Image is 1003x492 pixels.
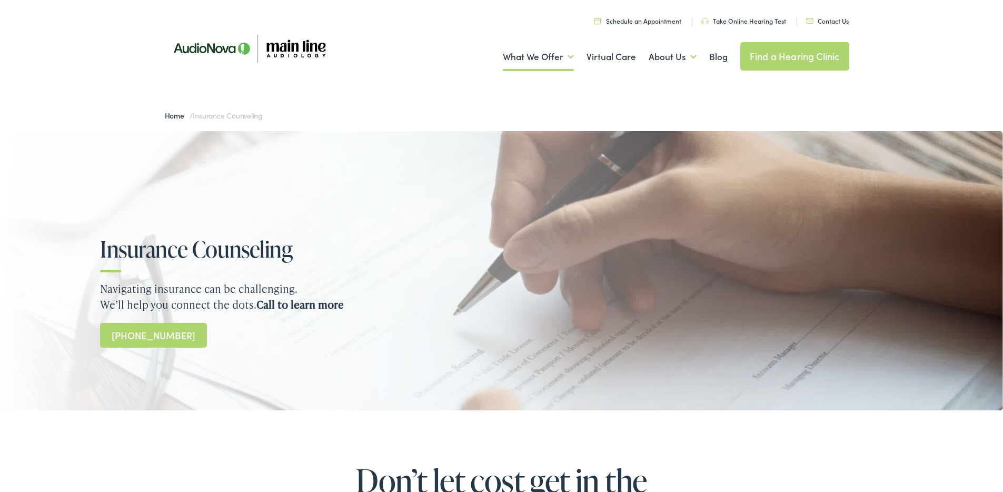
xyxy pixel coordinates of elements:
a: Contact Us [806,16,849,25]
a: Schedule an Appointment [594,16,681,25]
a: [PHONE_NUMBER] [100,323,207,348]
p: Navigating insurance can be challenging. We’ll help you connect the dots. [100,281,903,312]
a: About Us [649,37,697,76]
img: utility icon [701,18,709,24]
a: Virtual Care [587,37,636,76]
a: Find a Hearing Clinic [740,42,849,71]
span: / [165,110,263,121]
img: utility icon [594,17,601,24]
a: Blog [709,37,728,76]
h1: Insurance Counseling [100,237,395,261]
img: utility icon [806,18,813,24]
a: Take Online Hearing Test [701,16,786,25]
a: What We Offer [503,37,574,76]
span: Insurance Counseling [193,110,263,121]
a: Home [165,110,190,121]
strong: Call to learn more [256,297,344,312]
